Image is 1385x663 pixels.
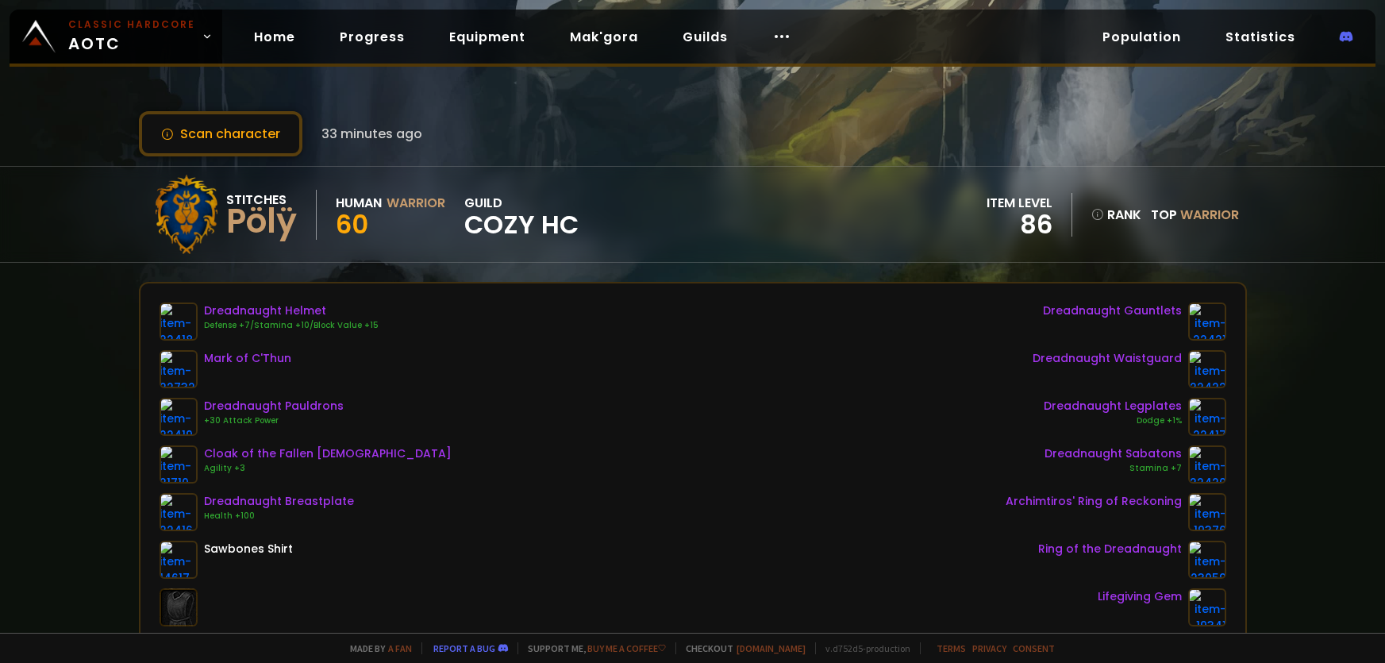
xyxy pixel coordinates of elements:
[388,642,412,654] a: a fan
[204,303,379,319] div: Dreadnaught Helmet
[1045,462,1182,475] div: Stamina +7
[340,642,412,654] span: Made by
[226,210,297,233] div: Pölÿ
[437,21,538,53] a: Equipment
[336,193,382,213] div: Human
[68,17,195,56] span: AOTC
[972,642,1006,654] a: Privacy
[160,445,198,484] img: item-21710
[226,190,297,210] div: Stitches
[160,303,198,341] img: item-22418
[1044,398,1182,414] div: Dreadnaught Legplates
[433,642,495,654] a: Report a bug
[737,642,806,654] a: [DOMAIN_NAME]
[1013,642,1055,654] a: Consent
[1188,303,1226,341] img: item-22421
[1213,21,1308,53] a: Statistics
[815,642,910,654] span: v. d752d5 - production
[1188,493,1226,531] img: item-19376
[139,111,302,156] button: Scan character
[1045,445,1182,462] div: Dreadnaught Sabatons
[675,642,806,654] span: Checkout
[937,642,966,654] a: Terms
[160,541,198,579] img: item-14617
[464,213,579,237] span: Cozy HC
[204,398,344,414] div: Dreadnaught Pauldrons
[1033,350,1182,367] div: Dreadnaught Waistguard
[321,124,422,144] span: 33 minutes ago
[160,398,198,436] img: item-22419
[204,414,344,427] div: +30 Attack Power
[1006,493,1182,510] div: Archimtiros' Ring of Reckoning
[10,10,222,64] a: Classic HardcoreAOTC
[987,193,1052,213] div: item level
[1043,303,1182,319] div: Dreadnaught Gauntlets
[241,21,308,53] a: Home
[670,21,741,53] a: Guilds
[1188,445,1226,484] img: item-22420
[587,642,666,654] a: Buy me a coffee
[987,213,1052,237] div: 86
[204,541,293,557] div: Sawbones Shirt
[1188,588,1226,626] img: item-19341
[68,17,195,32] small: Classic Hardcore
[204,493,354,510] div: Dreadnaught Breastplate
[204,445,452,462] div: Cloak of the Fallen [DEMOGRAPHIC_DATA]
[160,493,198,531] img: item-22416
[1044,414,1182,427] div: Dodge +1%
[517,642,666,654] span: Support me,
[1188,541,1226,579] img: item-23059
[557,21,651,53] a: Mak'gora
[464,193,579,237] div: guild
[327,21,417,53] a: Progress
[336,206,368,242] span: 60
[204,462,452,475] div: Agility +3
[387,193,445,213] div: Warrior
[160,350,198,388] img: item-22732
[1091,205,1141,225] div: rank
[204,350,291,367] div: Mark of C'Thun
[204,319,379,332] div: Defense +7/Stamina +10/Block Value +15
[1188,398,1226,436] img: item-22417
[1180,206,1239,224] span: Warrior
[1090,21,1194,53] a: Population
[1038,541,1182,557] div: Ring of the Dreadnaught
[204,510,354,522] div: Health +100
[1188,350,1226,388] img: item-22422
[1151,205,1239,225] div: Top
[1098,588,1182,605] div: Lifegiving Gem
